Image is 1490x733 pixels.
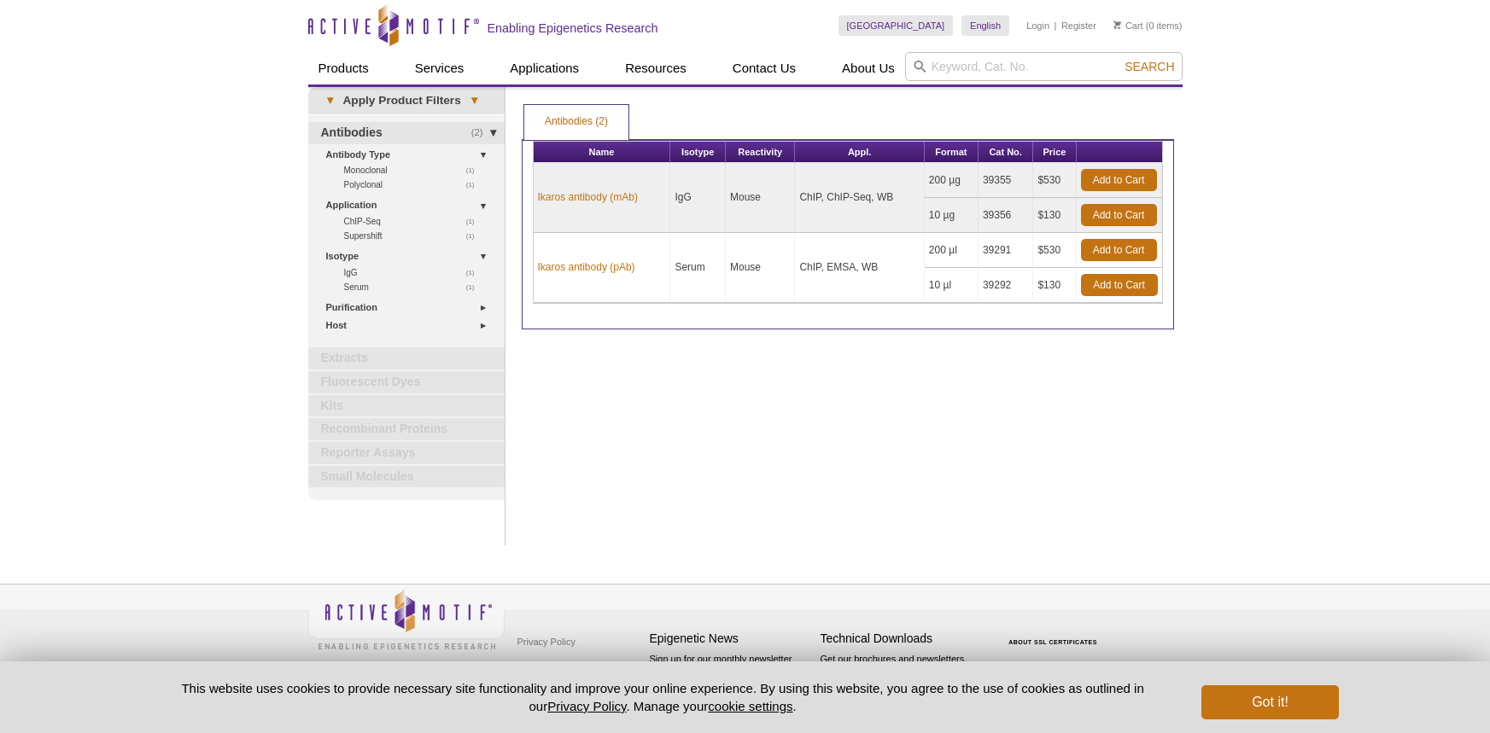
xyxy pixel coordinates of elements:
[534,142,671,163] th: Name
[317,93,343,108] span: ▾
[466,229,484,243] span: (1)
[1113,20,1121,29] img: Your Cart
[670,233,726,303] td: Serum
[925,268,979,303] td: 10 µl
[726,233,795,303] td: Mouse
[1008,639,1097,645] a: ABOUT SSL CERTIFICATES
[1026,20,1049,32] a: Login
[308,395,505,417] a: Kits
[308,122,505,144] a: (2)Antibodies
[1081,274,1158,296] a: Add to Cart
[466,163,484,177] span: (1)
[1125,60,1174,73] span: Search
[838,15,954,36] a: [GEOGRAPHIC_DATA]
[821,631,983,646] h4: Technical Downloads
[538,259,635,275] a: Ikaros antibody (pAb)
[308,87,505,114] a: ▾Apply Product Filters▾
[344,280,484,294] a: (1)Serum
[722,52,806,84] a: Contact Us
[1081,204,1157,226] a: Add to Cart
[925,198,979,233] td: 10 µg
[513,629,580,654] a: Privacy Policy
[308,442,505,464] a: Reporter Assays
[670,163,726,233] td: IgG
[344,163,484,177] a: (1)Monoclonal
[925,233,979,268] td: 200 µl
[326,247,494,265] a: Isotype
[326,196,494,214] a: Application
[650,652,812,710] p: Sign up for our monthly newsletter highlighting recent publications in the field of epigenetics.
[1033,163,1076,198] td: $530
[821,652,983,695] p: Get our brochures and newsletters, or request them by mail.
[615,52,697,84] a: Resources
[547,699,626,713] a: Privacy Policy
[832,52,905,84] a: About Us
[961,15,1009,36] a: English
[991,614,1119,652] table: Click to Verify - This site chose Symantec SSL for secure e-commerce and confidential communicati...
[308,52,379,84] a: Products
[308,347,505,369] a: Extracts
[979,163,1034,198] td: 39355
[466,214,484,229] span: (1)
[326,299,494,317] a: Purification
[513,654,603,680] a: Terms & Conditions
[1201,685,1338,719] button: Got it!
[1033,198,1076,233] td: $130
[152,679,1174,715] p: This website uses cookies to provide necessary site functionality and improve your online experie...
[344,177,484,192] a: (1)Polyclonal
[1119,59,1179,74] button: Search
[524,105,628,139] a: Antibodies (2)
[795,233,924,303] td: ChIP, EMSA, WB
[461,93,488,108] span: ▾
[1033,233,1076,268] td: $530
[1055,15,1057,36] li: |
[650,631,812,646] h4: Epigenetic News
[538,189,638,205] a: Ikaros antibody (mAb)
[344,229,484,243] a: (1)Supershift
[308,466,505,488] a: Small Molecules
[795,142,924,163] th: Appl.
[344,265,484,280] a: (1)IgG
[326,317,494,335] a: Host
[1033,142,1076,163] th: Price
[979,198,1034,233] td: 39356
[466,265,484,280] span: (1)
[1113,20,1143,32] a: Cart
[1033,268,1076,303] td: $130
[979,268,1034,303] td: 39292
[925,142,979,163] th: Format
[1081,239,1157,261] a: Add to Cart
[471,122,493,144] span: (2)
[1081,169,1157,191] a: Add to Cart
[670,142,726,163] th: Isotype
[308,418,505,440] a: Recombinant Proteins
[466,280,484,294] span: (1)
[726,163,795,233] td: Mouse
[308,371,505,393] a: Fluorescent Dyes
[726,142,795,163] th: Reactivity
[488,20,658,36] h2: Enabling Epigenetics Research
[466,177,484,192] span: (1)
[905,52,1183,81] input: Keyword, Cat. No.
[308,585,505,654] img: Active Motif,
[405,52,475,84] a: Services
[979,233,1034,268] td: 39291
[1061,20,1096,32] a: Register
[326,146,494,164] a: Antibody Type
[925,163,979,198] td: 200 µg
[795,163,924,233] td: ChIP, ChIP-Seq, WB
[344,214,484,229] a: (1)ChIP-Seq
[500,52,589,84] a: Applications
[979,142,1034,163] th: Cat No.
[708,699,792,713] button: cookie settings
[1113,15,1183,36] li: (0 items)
